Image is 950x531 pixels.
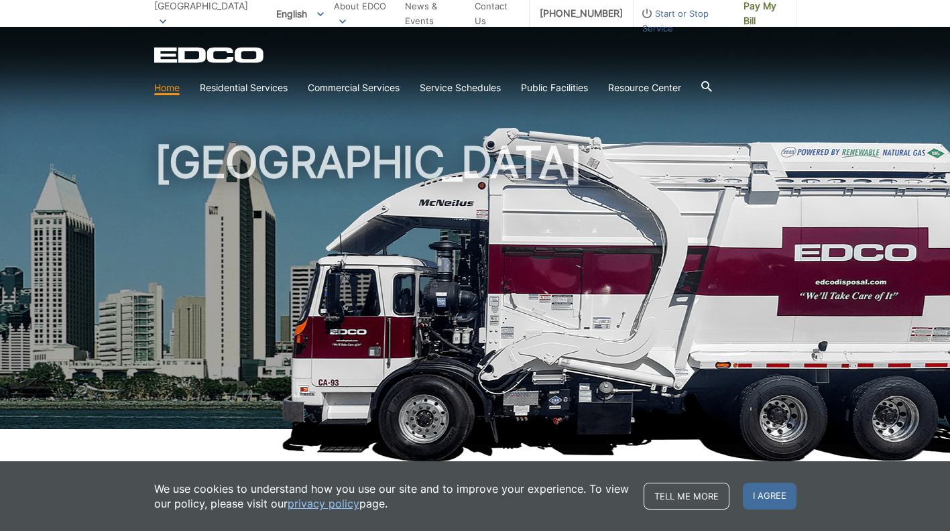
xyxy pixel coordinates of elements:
p: We use cookies to understand how you use our site and to improve your experience. To view our pol... [154,481,630,511]
h1: [GEOGRAPHIC_DATA] [154,141,796,435]
a: Public Facilities [521,80,588,95]
a: Resource Center [608,80,681,95]
a: Residential Services [200,80,288,95]
span: English [266,3,334,25]
a: Home [154,80,180,95]
a: Service Schedules [420,80,501,95]
a: EDCD logo. Return to the homepage. [154,47,265,63]
a: Commercial Services [308,80,400,95]
a: privacy policy [288,496,359,511]
a: Tell me more [644,483,729,510]
span: I agree [743,483,796,510]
